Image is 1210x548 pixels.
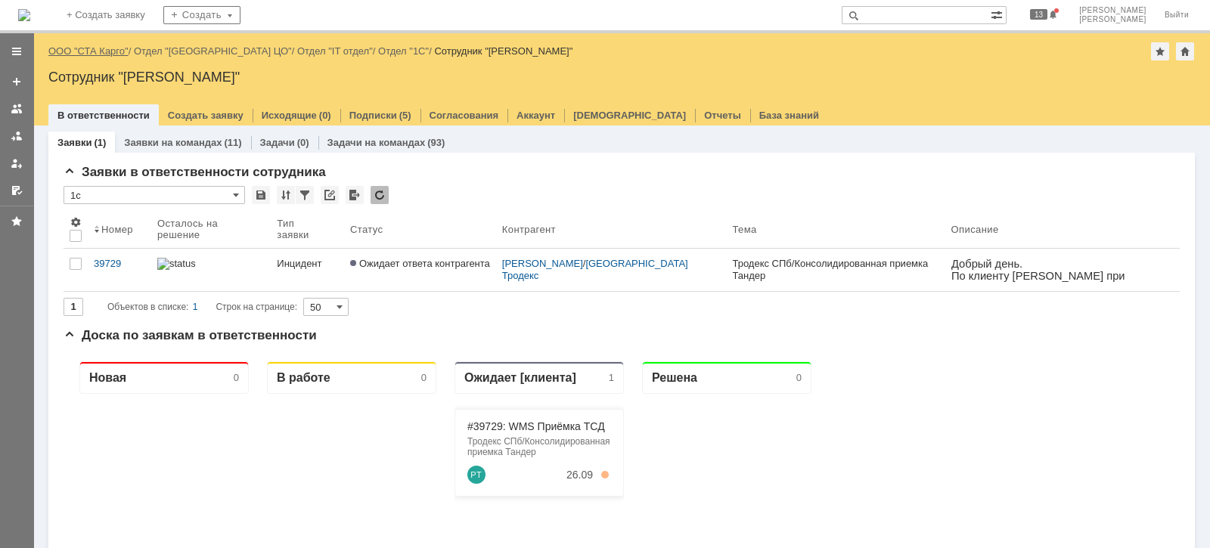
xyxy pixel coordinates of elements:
th: Статус [344,210,496,249]
a: statusbar-25 (1).png [151,249,271,291]
a: Отдел "1С" [378,45,429,57]
span: Расширенный поиск [991,7,1006,21]
div: Обновлять список [371,186,389,204]
div: Сотрудник "[PERSON_NAME]" [434,45,572,57]
div: Номер [101,224,133,235]
div: Фильтрация... [296,186,314,204]
div: В работе [213,21,267,36]
div: Решена [588,21,634,36]
div: Новая [26,21,63,36]
div: Тема [732,224,756,235]
div: 0 [358,23,363,34]
div: Описание [951,224,999,235]
span: [PERSON_NAME] [1079,15,1146,24]
div: (11) [224,137,241,148]
span: . [79,369,82,381]
img: logo [18,9,30,21]
div: / [134,45,297,57]
div: Экспорт списка [346,186,364,204]
a: Аккаунт [517,110,555,121]
div: 1 [193,298,198,316]
div: Создать [163,6,240,24]
div: 0 [733,23,738,34]
span: Настройки [70,216,82,228]
a: Исходящие [262,110,317,121]
div: (0) [319,110,331,121]
th: Тема [726,210,945,249]
div: 26.09.2025 [503,119,529,132]
a: Тродекс СПб/Консолидированная приемка Тандер [726,249,945,291]
div: Статус [350,224,383,235]
span: - [20,369,24,381]
div: (0) [297,137,309,148]
a: Создать заявку [5,70,29,94]
a: Мои согласования [5,178,29,203]
div: Сделать домашней страницей [1176,42,1194,60]
img: statusbar-25 (1).png [157,258,195,270]
a: Ожидает ответа контрагента [344,249,496,291]
a: Инцидент [271,249,344,291]
div: Сотрудник "[PERSON_NAME]" [48,70,1195,85]
a: Радченко Татьяна [404,116,422,135]
div: 0 [170,23,175,34]
a: База знаний [759,110,819,121]
div: (1) [94,137,106,148]
a: [DEMOGRAPHIC_DATA] [573,110,686,121]
span: Ожидает ответа контрагента [350,258,490,269]
i: Строк на странице: [107,298,297,316]
a: Отдел "IT отдел" [297,45,373,57]
div: Тип заявки [277,218,326,240]
div: (5) [399,110,411,121]
div: / [48,45,134,57]
div: 2. Менее 25% [538,122,545,129]
span: 13 [1030,9,1047,20]
div: 39729 [94,258,145,270]
div: Инцидент [277,258,338,270]
div: Ожидает [клиента] [401,21,513,36]
div: Осталось на решение [157,218,253,240]
span: [PERSON_NAME] [1079,6,1146,15]
div: Сохранить вид [252,186,270,204]
span: Объектов в списке: [107,302,188,312]
th: Тип заявки [271,210,344,249]
div: Тродекс СПб/Консолидированная приемка Тандер [404,87,548,108]
div: Добавить в избранное [1151,42,1169,60]
span: Заявки в ответственности сотрудника [64,165,326,179]
a: Подписки [349,110,397,121]
th: Осталось на решение [151,210,271,249]
div: Скопировать ссылку на список [321,186,339,204]
a: Задачи на командах [327,137,426,148]
div: / [378,45,434,57]
a: Согласования [430,110,499,121]
div: Тродекс СПб/Консолидированная приемка Тандер [732,258,939,282]
a: 39729 [88,249,151,291]
div: Контрагент [502,224,556,235]
a: Отдел "[GEOGRAPHIC_DATA] ЦО" [134,45,292,57]
a: Перейти на домашнюю страницу [18,9,30,21]
a: Задачи [260,137,295,148]
a: [GEOGRAPHIC_DATA] Тродекс [502,258,691,281]
div: (93) [427,137,445,148]
a: ООО "СТА Карго" [48,45,129,57]
a: Мои заявки [5,151,29,175]
div: / [297,45,378,57]
span: Доска по заявкам в ответственности [64,328,317,342]
a: Заявки [57,137,92,148]
a: Создать заявку [168,110,244,121]
a: Заявки в моей ответственности [5,124,29,148]
div: / [502,258,721,282]
th: Номер [88,210,151,249]
span: com [82,369,103,381]
a: Отчеты [704,110,741,121]
a: #39729: WMS Приёмка ТСД [404,71,541,83]
th: Контрагент [496,210,727,249]
a: Заявки на командах [124,137,222,148]
div: #39729: WMS Приёмка ТСД [404,71,548,83]
div: Сортировка... [277,186,295,204]
div: 1 [545,23,551,34]
a: В ответственности [57,110,150,121]
a: [PERSON_NAME] [502,258,583,269]
a: Заявки на командах [5,97,29,121]
span: TotalGroup [24,369,79,381]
